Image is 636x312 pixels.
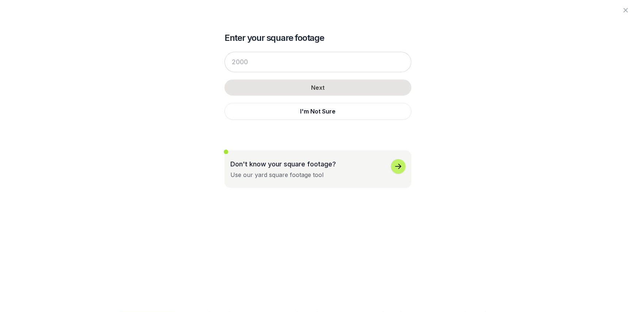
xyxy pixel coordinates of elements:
[225,103,411,120] button: I'm Not Sure
[225,32,411,44] h2: Enter your square footage
[230,170,323,179] div: Use our yard square footage tool
[225,52,411,72] input: 2000
[225,150,411,188] button: Don't know your square footage?Use our yard square footage tool
[225,80,411,96] button: Next
[230,159,336,169] p: Don't know your square footage?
